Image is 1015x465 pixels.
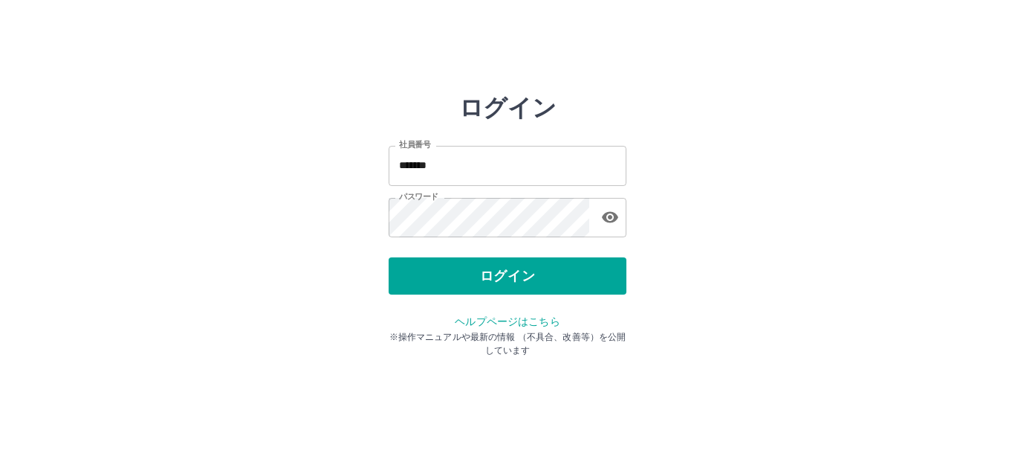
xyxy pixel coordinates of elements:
p: ※操作マニュアルや最新の情報 （不具合、改善等）を公開しています [389,330,626,357]
a: ヘルプページはこちら [455,315,560,327]
label: パスワード [399,191,438,202]
button: ログイン [389,257,626,295]
h2: ログイン [459,94,557,122]
label: 社員番号 [399,139,430,150]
